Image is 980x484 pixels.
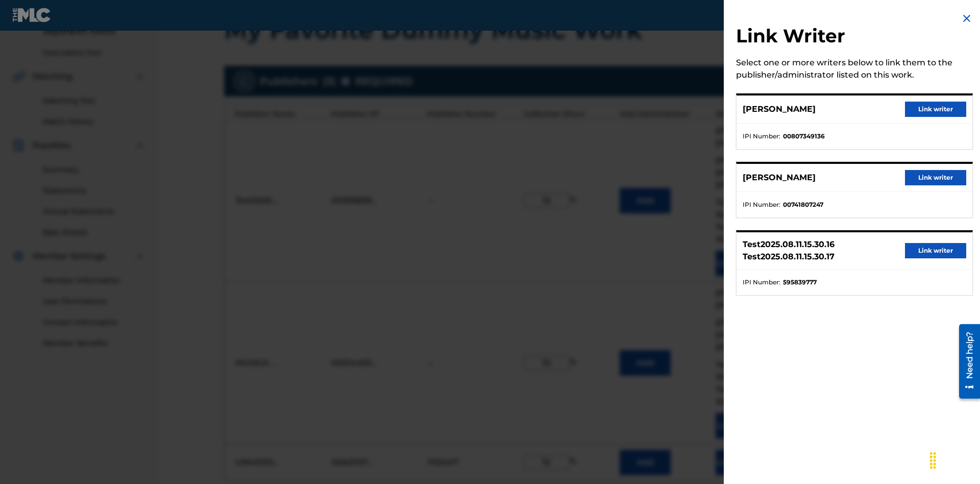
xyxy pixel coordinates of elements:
iframe: Chat Widget [929,435,980,484]
p: Test2025.08.11.15.30.16 Test2025.08.11.15.30.17 [743,238,905,263]
span: IPI Number : [743,200,780,209]
div: Select one or more writers below to link them to the publisher/administrator listed on this work. [736,57,973,81]
span: IPI Number : [743,278,780,287]
p: [PERSON_NAME] [743,172,816,184]
iframe: Resource Center [951,320,980,404]
strong: 00807349136 [783,132,825,141]
strong: 00741807247 [783,200,823,209]
button: Link writer [905,102,966,117]
p: [PERSON_NAME] [743,103,816,115]
div: Drag [925,445,941,476]
span: IPI Number : [743,132,780,141]
img: MLC Logo [12,8,52,22]
h2: Link Writer [736,25,973,51]
button: Link writer [905,170,966,185]
button: Link writer [905,243,966,258]
strong: 595839777 [783,278,817,287]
